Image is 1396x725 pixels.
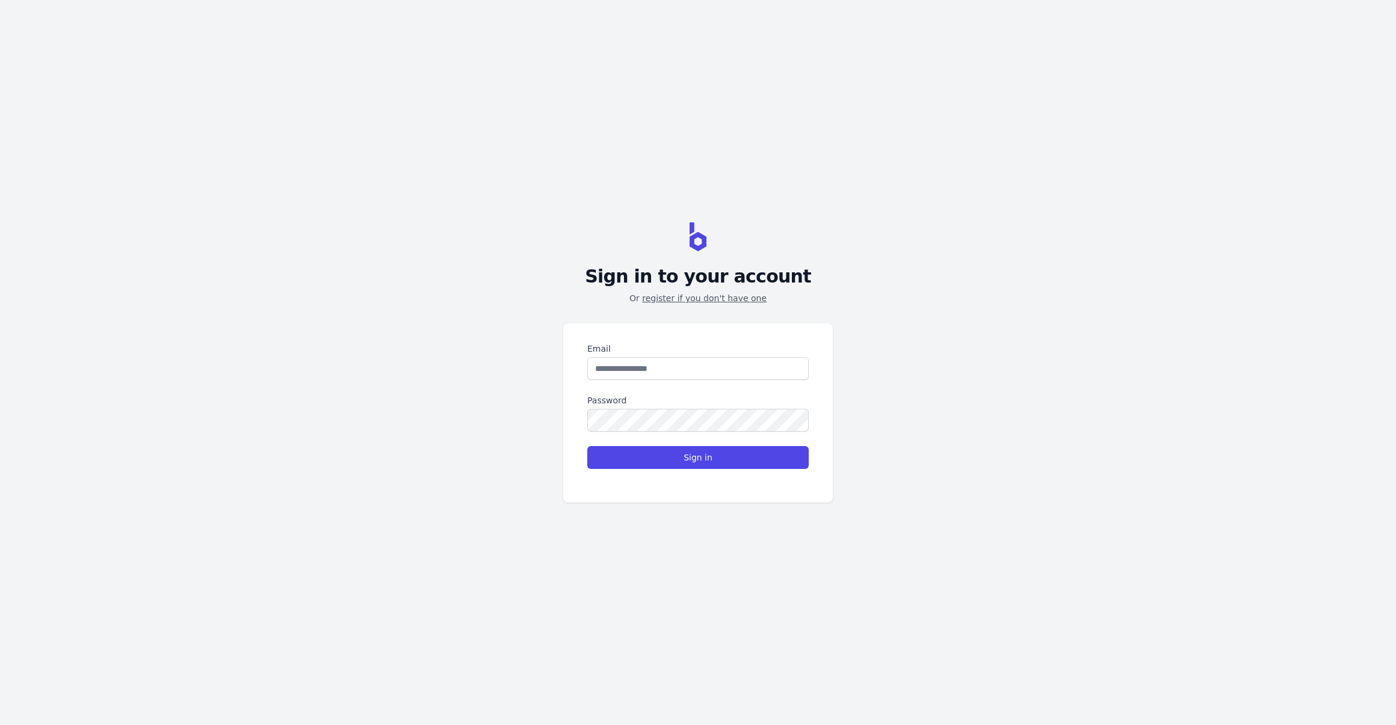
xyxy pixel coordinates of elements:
label: Email [587,343,809,355]
h2: Sign in to your account [585,266,811,287]
span: Sign in [684,451,712,463]
a: register if you don't have one [642,293,767,303]
img: BravoShop [690,222,706,251]
button: Sign in [587,446,809,469]
p: Or [629,292,767,304]
label: Password [587,394,809,406]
